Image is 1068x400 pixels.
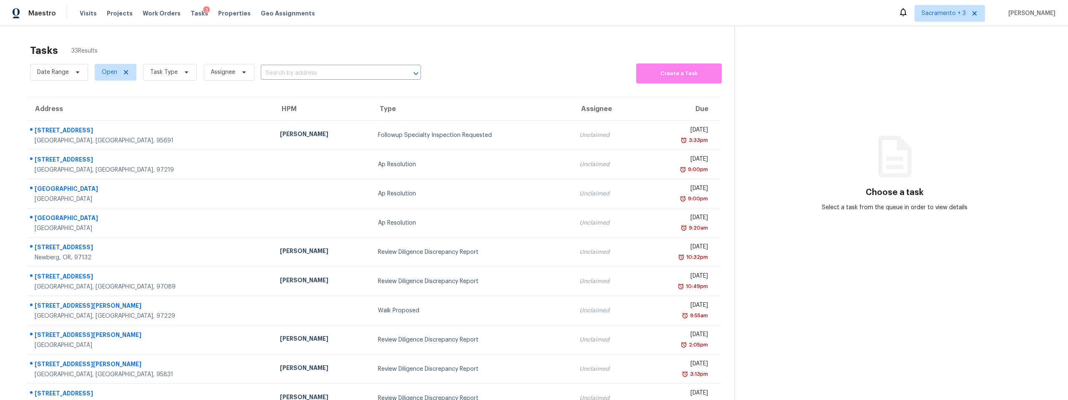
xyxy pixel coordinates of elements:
[866,188,924,197] h3: Choose a task
[378,248,566,256] div: Review Diligence Discrepancy Report
[648,213,708,224] div: [DATE]
[35,214,267,224] div: [GEOGRAPHIC_DATA]
[680,165,686,174] img: Overdue Alarm Icon
[35,185,267,195] div: [GEOGRAPHIC_DATA]
[815,203,975,212] div: Select a task from the queue in order to view details
[687,341,708,349] div: 2:05pm
[211,68,235,76] span: Assignee
[35,389,267,400] div: [STREET_ADDRESS]
[640,69,718,78] span: Create a Task
[280,334,365,345] div: [PERSON_NAME]
[35,166,267,174] div: [GEOGRAPHIC_DATA], [GEOGRAPHIC_DATA], 97219
[191,10,208,16] span: Tasks
[35,126,267,137] div: [STREET_ADDRESS]
[579,306,635,315] div: Unclaimed
[686,165,708,174] div: 9:00pm
[648,301,708,311] div: [DATE]
[35,195,267,203] div: [GEOGRAPHIC_DATA]
[35,283,267,291] div: [GEOGRAPHIC_DATA], [GEOGRAPHIC_DATA], 97089
[378,131,566,139] div: Followup Specialty Inspection Requested
[280,276,365,286] div: [PERSON_NAME]
[410,68,422,79] button: Open
[35,312,267,320] div: [GEOGRAPHIC_DATA], [GEOGRAPHIC_DATA], 97229
[678,253,685,261] img: Overdue Alarm Icon
[102,68,117,76] span: Open
[579,336,635,344] div: Unclaimed
[28,9,56,18] span: Maestro
[648,126,708,136] div: [DATE]
[680,136,687,144] img: Overdue Alarm Icon
[35,360,267,370] div: [STREET_ADDRESS][PERSON_NAME]
[35,253,267,262] div: Newberg, OR, 97132
[143,9,181,18] span: Work Orders
[579,277,635,286] div: Unclaimed
[35,224,267,233] div: [GEOGRAPHIC_DATA]
[579,365,635,373] div: Unclaimed
[218,9,251,18] span: Properties
[648,155,708,165] div: [DATE]
[107,9,133,18] span: Projects
[682,370,688,378] img: Overdue Alarm Icon
[688,311,708,320] div: 9:55am
[688,370,708,378] div: 3:13pm
[686,195,708,203] div: 9:00pm
[35,243,267,253] div: [STREET_ADDRESS]
[648,184,708,195] div: [DATE]
[261,9,315,18] span: Geo Assignments
[680,195,686,203] img: Overdue Alarm Icon
[261,67,398,80] input: Search by address
[378,190,566,198] div: Ap Resolution
[682,311,688,320] img: Overdue Alarm Icon
[922,9,966,18] span: Sacramento + 3
[27,97,273,121] th: Address
[687,224,708,232] div: 9:20am
[648,359,708,370] div: [DATE]
[687,136,708,144] div: 3:33pm
[71,47,98,55] span: 33 Results
[579,190,635,198] div: Unclaimed
[37,68,69,76] span: Date Range
[35,331,267,341] div: [STREET_ADDRESS][PERSON_NAME]
[680,224,687,232] img: Overdue Alarm Icon
[648,330,708,341] div: [DATE]
[573,97,642,121] th: Assignee
[150,68,178,76] span: Task Type
[378,160,566,169] div: Ap Resolution
[378,336,566,344] div: Review Diligence Discrepancy Report
[636,63,722,84] button: Create a Task
[378,277,566,286] div: Review Diligence Discrepancy Report
[35,155,267,166] div: [STREET_ADDRESS]
[678,282,684,291] img: Overdue Alarm Icon
[685,253,708,261] div: 10:32pm
[684,282,708,291] div: 10:49pm
[35,137,267,145] div: [GEOGRAPHIC_DATA], [GEOGRAPHIC_DATA], 95691
[35,341,267,349] div: [GEOGRAPHIC_DATA]
[648,243,708,253] div: [DATE]
[35,272,267,283] div: [STREET_ADDRESS]
[280,130,365,140] div: [PERSON_NAME]
[378,306,566,315] div: Walk Proposed
[280,364,365,374] div: [PERSON_NAME]
[371,97,573,121] th: Type
[378,365,566,373] div: Review Diligence Discrepancy Report
[648,389,708,399] div: [DATE]
[579,219,635,227] div: Unclaimed
[579,131,635,139] div: Unclaimed
[579,248,635,256] div: Unclaimed
[35,370,267,379] div: [GEOGRAPHIC_DATA], [GEOGRAPHIC_DATA], 95831
[280,247,365,257] div: [PERSON_NAME]
[378,219,566,227] div: Ap Resolution
[35,301,267,312] div: [STREET_ADDRESS][PERSON_NAME]
[30,46,58,55] h2: Tasks
[203,6,210,15] div: 2
[680,341,687,349] img: Overdue Alarm Icon
[642,97,721,121] th: Due
[579,160,635,169] div: Unclaimed
[273,97,371,121] th: HPM
[80,9,97,18] span: Visits
[648,272,708,282] div: [DATE]
[1005,9,1055,18] span: [PERSON_NAME]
